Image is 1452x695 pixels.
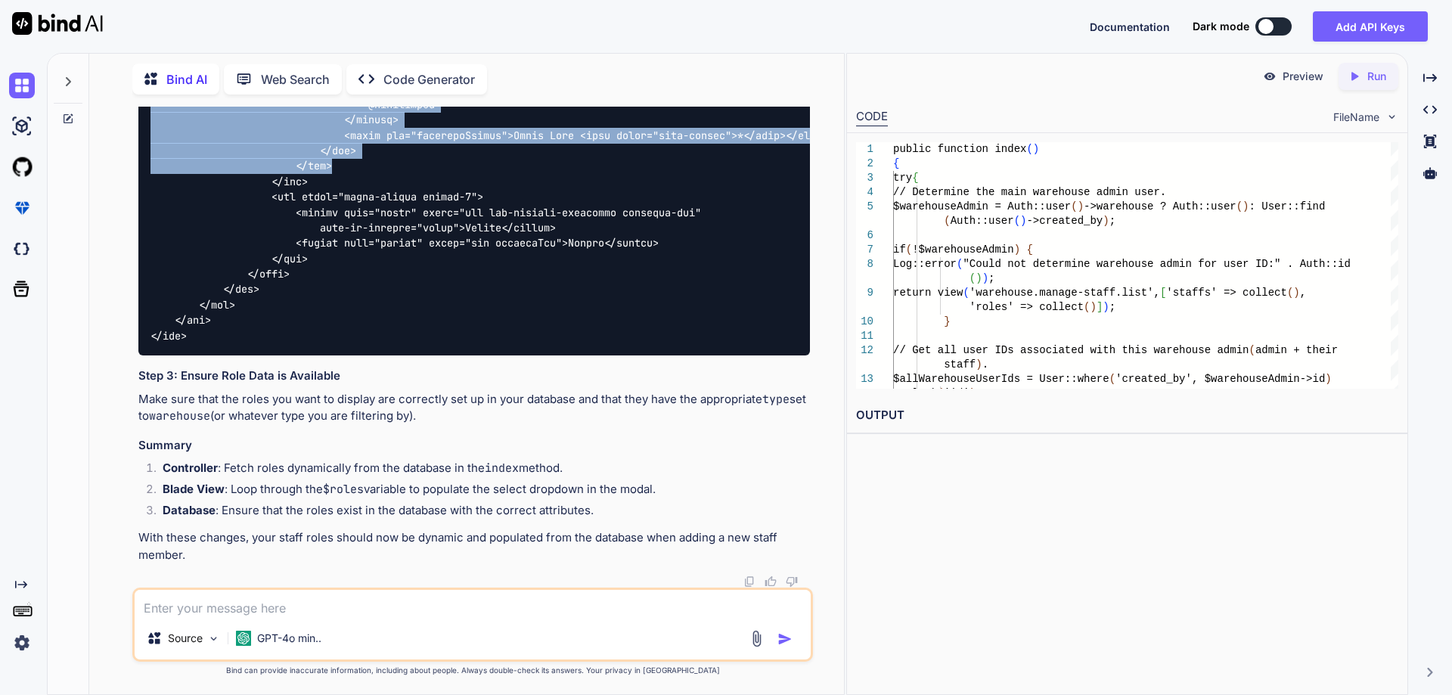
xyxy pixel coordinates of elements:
img: Pick Models [207,632,220,645]
span: staff [944,358,976,371]
div: 11 [856,329,873,343]
span: ( [1084,301,1090,313]
div: 12 [856,343,873,358]
span: ) [1077,200,1083,213]
p: Preview [1283,69,1323,84]
span: ( [1287,287,1293,299]
strong: Database [163,503,216,517]
span: : User::find [1249,200,1325,213]
img: darkCloudIdeIcon [9,236,35,262]
span: if [893,244,906,256]
img: githubLight [9,154,35,180]
span: ) [969,387,975,399]
span: ) [1020,215,1026,227]
img: preview [1263,70,1277,83]
span: Dark mode [1193,19,1249,34]
img: premium [9,195,35,221]
img: dislike [786,576,798,588]
img: copy [743,576,755,588]
span: ) [1325,373,1331,385]
code: $roles [323,482,364,497]
span: { [912,172,918,184]
li: : Fetch roles dynamically from the database in the method. [150,460,810,481]
div: 3 [856,171,873,185]
span: ] [1097,301,1103,313]
span: ) [1013,244,1019,256]
span: ->pluck [893,387,938,399]
li: : Ensure that the roles exist in the database with the correct attributes. [150,502,810,523]
span: ; [1109,301,1115,313]
p: Bind can provide inaccurate information, including about people. Always double-check its answers.... [132,665,813,676]
span: ( [1071,200,1077,213]
div: 8 [856,257,873,271]
button: Add API Keys [1313,11,1428,42]
span: . [982,358,988,371]
div: 7 [856,243,873,257]
span: ; [1109,215,1115,227]
span: ->created_by [1026,215,1103,227]
strong: Blade View [163,482,225,496]
span: ( [1013,215,1019,227]
div: 13 [856,372,873,386]
span: " . Auth::id [1274,258,1351,270]
span: ( [1236,200,1242,213]
img: like [765,576,777,588]
img: settings [9,630,35,656]
div: 14 [856,386,873,401]
code: index [485,461,519,476]
li: : Loop through the variable to populate the select dropdown in the modal. [150,481,810,502]
span: "Could not determine warehouse admin for user ID: [963,258,1274,270]
img: icon [777,631,793,647]
span: ( [957,258,963,270]
span: Auth::user [950,215,1013,227]
span: return view [893,287,963,299]
span: } [944,315,950,327]
span: { [1026,244,1032,256]
span: Documentation [1090,20,1170,33]
div: 1 [856,142,873,157]
span: ; [988,272,994,284]
button: Documentation [1090,19,1170,35]
div: 2 [856,157,873,171]
span: ) [1103,301,1109,313]
span: ( [944,215,950,227]
span: ) [1293,287,1299,299]
span: admin + their [1255,344,1338,356]
img: GPT-4o mini [236,631,251,646]
span: [ [1160,287,1166,299]
p: Source [168,631,203,646]
span: Log::error [893,258,957,270]
img: Bind AI [12,12,103,35]
span: 'staffs' => collect [1166,287,1287,299]
code: warehouse [149,408,210,424]
span: ) [1090,301,1096,313]
span: 'roles' => collect [969,301,1083,313]
span: 'created_by', $warehouseAdmin->id [1115,373,1325,385]
img: chevron down [1385,110,1398,123]
span: FileName [1333,110,1379,125]
div: 4 [856,185,873,200]
p: Bind AI [166,70,207,88]
span: 'warehouse.manage-staff.list', [969,287,1159,299]
span: $warehouseAdmin = Auth::user [893,200,1071,213]
span: { [893,157,899,169]
span: ) [1243,200,1249,213]
span: ( [1249,344,1255,356]
code: type [762,392,790,407]
span: , [1299,287,1305,299]
span: try [893,172,912,184]
span: !$warehouseAdmin [912,244,1013,256]
span: ) [1103,215,1109,227]
span: 'id' [944,387,970,399]
span: ) [976,358,982,371]
img: chat [9,73,35,98]
span: arehouse admin [1160,344,1249,356]
span: ( [905,244,911,256]
span: ) [976,272,982,284]
div: 9 [856,286,873,300]
div: 6 [856,228,873,243]
span: ( [969,272,975,284]
span: public function index [893,143,1026,155]
div: CODE [856,108,888,126]
div: 5 [856,200,873,214]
